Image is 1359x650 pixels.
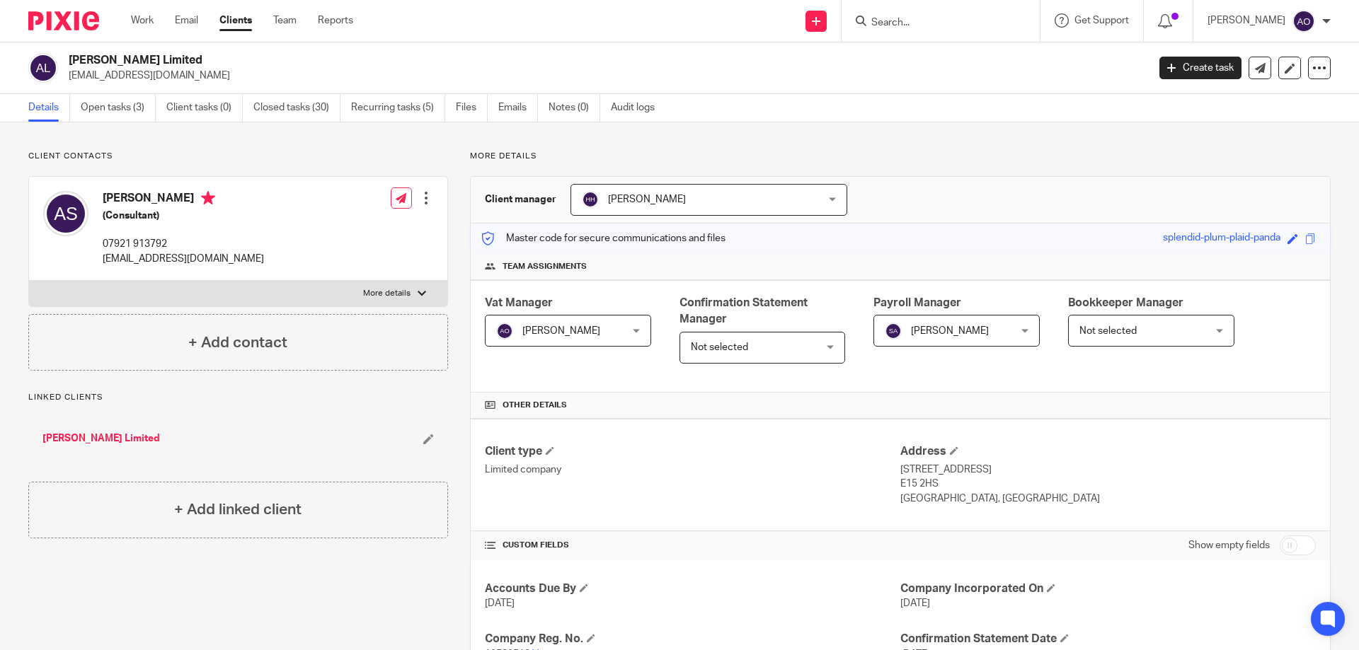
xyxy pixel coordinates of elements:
[1074,16,1129,25] span: Get Support
[885,323,902,339] img: svg%3E
[498,94,538,122] a: Emails
[456,94,488,122] a: Files
[485,632,900,646] h4: Company Reg. No.
[103,209,264,223] h5: (Consultant)
[485,297,553,308] span: Vat Manager
[485,598,515,608] span: [DATE]
[1208,13,1285,28] p: [PERSON_NAME]
[1159,57,1242,79] a: Create task
[1188,538,1270,552] label: Show empty fields
[549,94,600,122] a: Notes (0)
[103,237,264,251] p: 07921 913792
[900,632,1316,646] h4: Confirmation Statement Date
[522,326,600,336] span: [PERSON_NAME]
[351,94,445,122] a: Recurring tasks (5)
[131,13,154,28] a: Work
[103,252,264,266] p: [EMAIL_ADDRESS][DOMAIN_NAME]
[253,94,340,122] a: Closed tasks (30)
[485,444,900,459] h4: Client type
[503,400,567,411] span: Other details
[1292,10,1315,33] img: svg%3E
[1163,231,1280,247] div: splendid-plum-plaid-panda
[103,191,264,209] h4: [PERSON_NAME]
[28,11,99,30] img: Pixie
[900,444,1316,459] h4: Address
[485,463,900,477] p: Limited company
[69,69,1138,83] p: [EMAIL_ADDRESS][DOMAIN_NAME]
[28,392,448,403] p: Linked clients
[42,431,160,446] a: [PERSON_NAME] Limited
[188,332,287,354] h4: + Add contact
[166,94,243,122] a: Client tasks (0)
[219,13,252,28] a: Clients
[900,477,1316,491] p: E15 2HS
[485,192,556,207] h3: Client manager
[496,323,513,339] img: svg%3E
[691,342,748,352] span: Not selected
[900,598,930,608] span: [DATE]
[503,261,587,272] span: Team assignments
[481,231,726,245] p: Master code for secure communications and files
[363,288,411,299] p: More details
[175,13,198,28] a: Email
[1068,297,1183,308] span: Bookkeeper Manager
[470,151,1331,162] p: More details
[485,540,900,551] h4: CUSTOM FIELDS
[69,53,924,68] h2: [PERSON_NAME] Limited
[318,13,353,28] a: Reports
[43,191,88,236] img: svg%3E
[870,17,997,30] input: Search
[911,326,989,336] span: [PERSON_NAME]
[174,499,302,521] h4: + Add linked client
[273,13,297,28] a: Team
[1079,326,1137,336] span: Not selected
[900,492,1316,506] p: [GEOGRAPHIC_DATA], [GEOGRAPHIC_DATA]
[900,463,1316,477] p: [STREET_ADDRESS]
[873,297,961,308] span: Payroll Manager
[201,191,215,205] i: Primary
[81,94,156,122] a: Open tasks (3)
[28,151,448,162] p: Client contacts
[28,53,58,83] img: svg%3E
[582,191,599,208] img: svg%3E
[679,297,808,325] span: Confirmation Statement Manager
[900,581,1316,596] h4: Company Incorporated On
[485,581,900,596] h4: Accounts Due By
[28,94,70,122] a: Details
[611,94,665,122] a: Audit logs
[608,195,686,204] span: [PERSON_NAME]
